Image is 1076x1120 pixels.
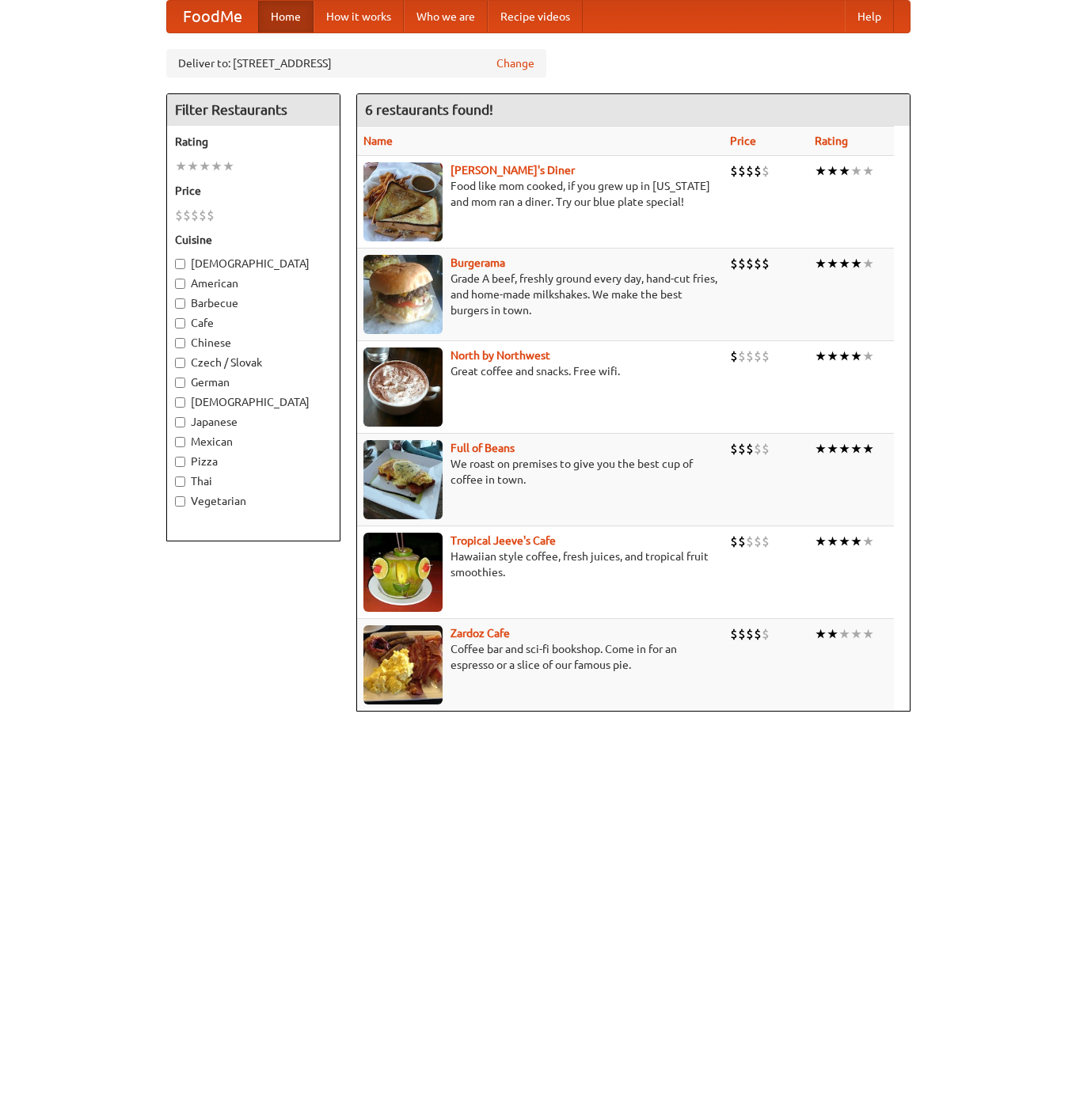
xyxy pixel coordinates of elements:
[730,625,738,643] li: $
[175,473,332,489] label: Thai
[815,625,827,643] li: ★
[175,298,185,309] input: Barbecue
[363,549,717,580] p: Hawaiian style coffee, fresh juices, and tropical fruit smoothies.
[762,162,770,180] li: $
[850,162,862,180] li: ★
[451,627,510,640] b: Zardoz Cafe
[862,625,874,643] li: ★
[754,440,762,457] li: $
[363,456,717,488] p: We roast on premises to give you the best cup of coffee in town.
[862,440,874,457] li: ★
[175,207,183,224] li: $
[862,255,874,272] li: ★
[175,232,332,248] h5: Cuisine
[363,533,443,612] img: jeeves.jpg
[258,1,314,32] a: Home
[730,533,738,550] li: $
[738,533,746,550] li: $
[175,183,332,199] h5: Price
[850,255,862,272] li: ★
[838,347,850,365] li: ★
[199,158,211,175] li: ★
[488,1,583,32] a: Recipe videos
[746,255,754,272] li: $
[762,625,770,643] li: $
[850,533,862,550] li: ★
[175,378,185,388] input: German
[827,533,838,550] li: ★
[175,454,332,469] label: Pizza
[738,347,746,365] li: $
[762,440,770,457] li: $
[175,256,332,271] label: [DEMOGRAPHIC_DATA]
[827,347,838,365] li: ★
[815,135,848,147] a: Rating
[838,255,850,272] li: ★
[827,625,838,643] li: ★
[175,158,187,175] li: ★
[175,295,332,311] label: Barbecue
[191,207,199,224] li: $
[862,347,874,365] li: ★
[187,158,199,175] li: ★
[451,534,556,547] a: Tropical Jeeve's Cafe
[175,496,185,507] input: Vegetarian
[175,476,185,487] input: Thai
[363,625,443,704] img: zardoz.jpg
[451,256,505,269] a: Burgerama
[175,315,332,331] label: Cafe
[815,533,827,550] li: ★
[175,437,185,447] input: Mexican
[363,440,443,519] img: beans.jpg
[738,162,746,180] li: $
[175,335,332,351] label: Chinese
[730,162,738,180] li: $
[183,207,191,224] li: $
[738,440,746,457] li: $
[175,417,185,427] input: Japanese
[175,374,332,390] label: German
[827,255,838,272] li: ★
[363,135,393,147] a: Name
[175,414,332,430] label: Japanese
[815,440,827,457] li: ★
[754,533,762,550] li: $
[754,625,762,643] li: $
[175,493,332,509] label: Vegetarian
[496,55,534,71] a: Change
[211,158,222,175] li: ★
[363,255,443,334] img: burgerama.jpg
[838,162,850,180] li: ★
[730,255,738,272] li: $
[363,641,717,673] p: Coffee bar and sci-fi bookshop. Come in for an espresso or a slice of our famous pie.
[762,533,770,550] li: $
[850,440,862,457] li: ★
[175,358,185,368] input: Czech / Slovak
[175,394,332,410] label: [DEMOGRAPHIC_DATA]
[222,158,234,175] li: ★
[451,164,575,177] a: [PERSON_NAME]'s Diner
[314,1,404,32] a: How it works
[838,625,850,643] li: ★
[746,625,754,643] li: $
[754,162,762,180] li: $
[746,440,754,457] li: $
[175,275,332,291] label: American
[838,440,850,457] li: ★
[850,347,862,365] li: ★
[451,349,550,362] a: North by Northwest
[746,347,754,365] li: $
[175,134,332,150] h5: Rating
[175,259,185,269] input: [DEMOGRAPHIC_DATA]
[746,533,754,550] li: $
[175,279,185,289] input: American
[730,135,756,147] a: Price
[167,1,258,32] a: FoodMe
[175,338,185,348] input: Chinese
[404,1,488,32] a: Who we are
[451,442,515,454] a: Full of Beans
